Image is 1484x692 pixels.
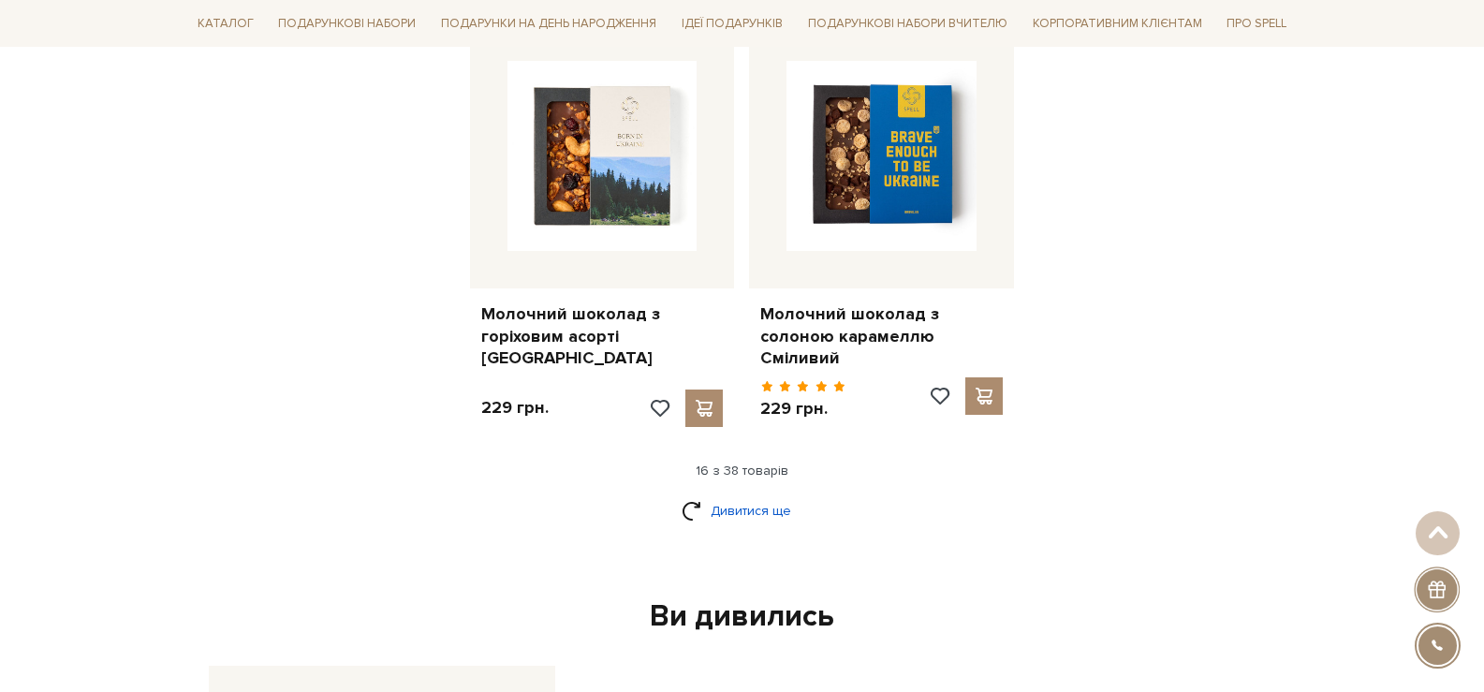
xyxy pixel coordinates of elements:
[481,397,549,419] p: 229 грн.
[183,463,1302,479] div: 16 з 38 товарів
[507,61,698,251] img: Молочний шоколад з горіховим асорті Україна
[481,303,724,369] a: Молочний шоколад з горіховим асорті [GEOGRAPHIC_DATA]
[201,597,1284,637] div: Ви дивились
[682,494,803,527] a: Дивитися ще
[760,303,1003,369] a: Молочний шоколад з солоною карамеллю Сміливий
[271,9,423,38] a: Подарункові набори
[674,9,790,38] a: Ідеї подарунків
[801,7,1015,39] a: Подарункові набори Вчителю
[760,398,845,420] p: 229 грн.
[1025,9,1210,38] a: Корпоративним клієнтам
[1219,9,1294,38] a: Про Spell
[433,9,664,38] a: Подарунки на День народження
[190,9,261,38] a: Каталог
